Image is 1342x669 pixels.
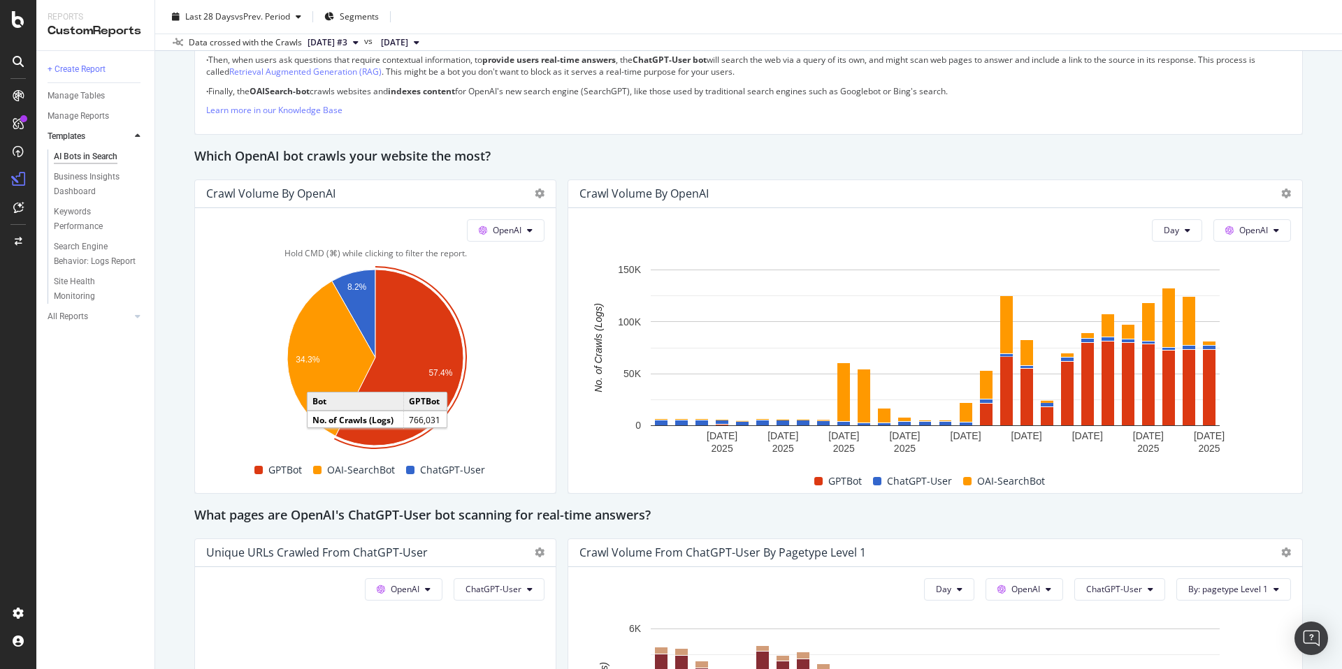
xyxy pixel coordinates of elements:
[250,85,310,97] strong: OAISearch-bot
[166,6,307,28] button: Last 28 DaysvsPrev. Period
[235,10,290,22] span: vs Prev. Period
[381,36,408,49] span: 2025 Sep. 6th
[707,430,737,441] text: [DATE]
[951,430,981,441] text: [DATE]
[618,264,641,275] text: 150K
[391,583,419,595] span: OpenAI
[54,149,145,164] a: AI Bots in Search
[375,34,425,51] button: [DATE]
[185,10,235,22] span: Last 28 Days
[1294,622,1328,655] div: Open Intercom Messenger
[206,54,208,66] strong: ·
[936,583,951,595] span: Day
[319,6,384,28] button: Segments
[54,170,134,199] div: Business Insights Dashboard
[1152,219,1202,242] button: Day
[466,583,521,595] span: ChatGPT-User
[296,354,319,364] text: 34.3%
[772,443,794,454] text: 2025
[828,473,862,490] span: GPTBot
[887,473,952,490] span: ChatGPT-User
[308,36,347,49] span: 2025 Oct. 9th #3
[194,146,1303,168] div: Which OpenAI bot crawls your website the most?
[206,85,208,97] strong: ·
[327,462,395,478] span: OAI-SearchBot
[454,578,544,601] button: ChatGPT-User
[194,505,651,527] h2: What pages are OpenAI's ChatGPT-User bot scanning for real-time answers?
[1164,224,1179,236] span: Day
[54,240,145,269] a: Search Engine Behavior: Logs Report
[48,62,106,77] div: + Create Report
[48,89,105,103] div: Manage Tables
[54,149,117,164] div: AI Bots in Search
[194,179,556,494] div: Crawl Volume by OpenAIOpenAIHold CMD (⌘) while clicking to filter the report.A chart.BotGPTBotNo....
[206,263,544,458] svg: A chart.
[828,430,859,441] text: [DATE]
[48,309,88,324] div: All Reports
[924,578,974,601] button: Day
[54,205,145,234] a: Keywords Performance
[568,179,1303,494] div: Crawl Volume by OpenAIDayOpenAIA chart.GPTBotChatGPT-UserOAI-SearchBot
[1188,583,1268,595] span: By: pagetype Level 1
[977,473,1045,490] span: OAI-SearchBot
[428,368,452,378] text: 57.4%
[623,368,642,379] text: 50K
[48,309,131,324] a: All Reports
[1011,430,1042,441] text: [DATE]
[1086,583,1142,595] span: ChatGPT-User
[579,263,1291,458] svg: A chart.
[633,54,707,66] strong: ChatGPT-User bot
[579,186,709,200] div: Crawl Volume by OpenAI
[206,545,428,559] div: Unique URLs Crawled from ChatGPT-User
[767,430,798,441] text: [DATE]
[388,85,455,97] strong: indexes content
[54,240,136,269] div: Search Engine Behavior: Logs Report
[54,170,145,199] a: Business Insights Dashboard
[1074,578,1165,601] button: ChatGPT-User
[347,282,367,292] text: 8.2%
[48,109,109,124] div: Manage Reports
[635,420,641,431] text: 0
[1213,219,1291,242] button: OpenAI
[206,186,335,200] div: Crawl Volume by OpenAI
[593,303,604,392] text: No. of Crawls (Logs)
[206,54,1291,78] p: Then, when users ask questions that require contextual information, to , the will search the web ...
[1198,443,1220,454] text: 2025
[48,129,131,144] a: Templates
[229,66,382,78] a: Retrieval Augmented Generation (RAG)
[48,11,143,23] div: Reports
[206,104,342,116] a: Learn more in our Knowledge Base
[889,430,920,441] text: [DATE]
[712,443,733,454] text: 2025
[206,247,544,259] div: Hold CMD (⌘) while clicking to filter the report.
[54,205,132,234] div: Keywords Performance
[1239,224,1268,236] span: OpenAI
[48,23,143,39] div: CustomReports
[986,578,1063,601] button: OpenAI
[1072,430,1103,441] text: [DATE]
[833,443,855,454] text: 2025
[194,146,491,168] h2: Which OpenAI bot crawls your website the most?
[340,10,379,22] span: Segments
[1176,578,1291,601] button: By: pagetype Level 1
[629,623,642,634] text: 6K
[48,109,145,124] a: Manage Reports
[48,89,145,103] a: Manage Tables
[1011,583,1040,595] span: OpenAI
[894,443,916,454] text: 2025
[493,224,521,236] span: OpenAI
[189,36,302,49] div: Data crossed with the Crawls
[364,35,375,47] span: vs
[420,462,485,478] span: ChatGPT-User
[302,34,364,51] button: [DATE] #3
[206,85,1291,97] p: Finally, the crawls websites and for OpenAI's new search engine (SearchGPT), like those used by t...
[194,505,1303,527] div: What pages are OpenAI's ChatGPT-User bot scanning for real-time answers?
[48,129,85,144] div: Templates
[579,545,866,559] div: Crawl Volume from ChatGPT-User by pagetype Level 1
[268,462,302,478] span: GPTBot
[618,316,641,328] text: 100K
[482,54,616,66] strong: provide users real-time answers
[1194,430,1225,441] text: [DATE]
